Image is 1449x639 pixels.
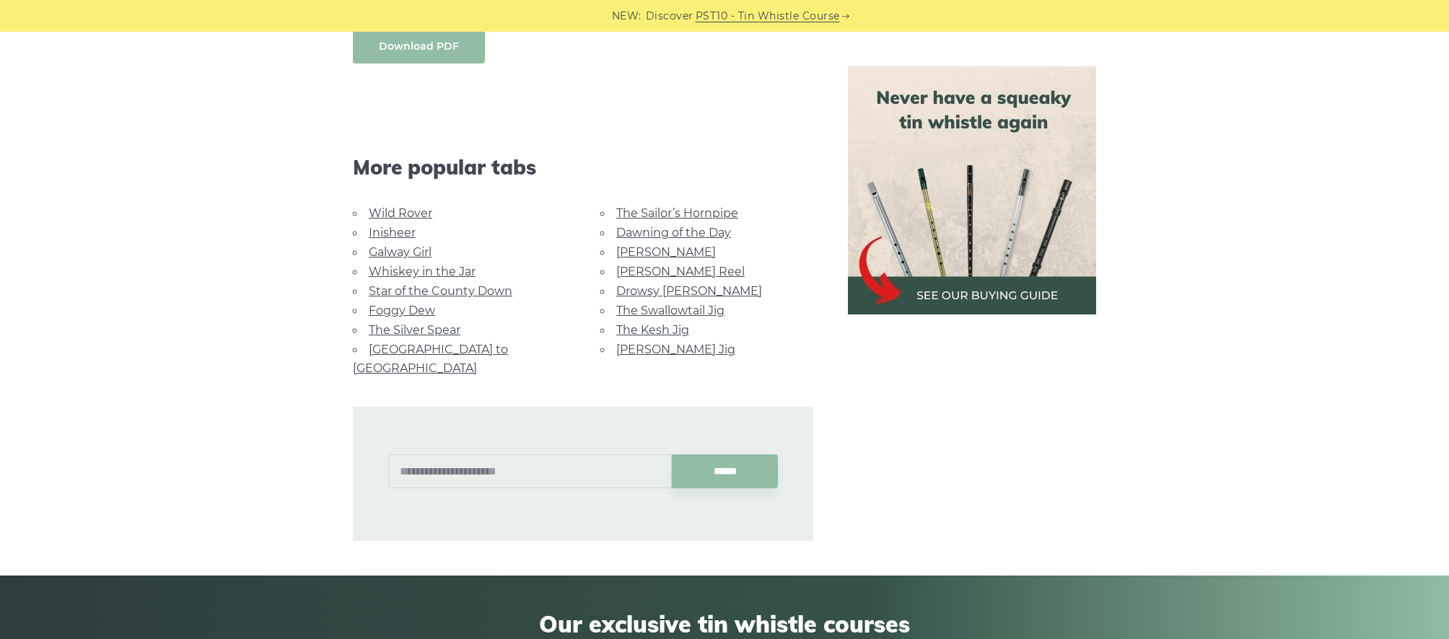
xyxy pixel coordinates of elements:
a: The Kesh Jig [616,323,689,337]
a: Foggy Dew [369,304,435,317]
span: NEW: [612,8,642,25]
span: Discover [646,8,693,25]
a: The Sailor’s Hornpipe [616,206,738,220]
a: Download PDF [353,30,485,63]
a: Dawning of the Day [616,226,731,239]
span: Our exclusive tin whistle courses [318,610,1131,638]
span: More popular tabs [353,155,813,180]
a: PST10 - Tin Whistle Course [696,8,840,25]
a: [PERSON_NAME] [616,245,716,259]
a: Star of the County Down [369,284,512,298]
a: [GEOGRAPHIC_DATA] to [GEOGRAPHIC_DATA] [353,343,508,375]
a: Drowsy [PERSON_NAME] [616,284,762,298]
img: tin whistle buying guide [848,66,1096,314]
a: Whiskey in the Jar [369,265,476,278]
a: The Silver Spear [369,323,460,337]
a: [PERSON_NAME] Jig [616,343,735,356]
a: Galway Girl [369,245,432,259]
a: Inisheer [369,226,416,239]
a: Wild Rover [369,206,432,220]
a: [PERSON_NAME] Reel [616,265,745,278]
a: The Swallowtail Jig [616,304,724,317]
